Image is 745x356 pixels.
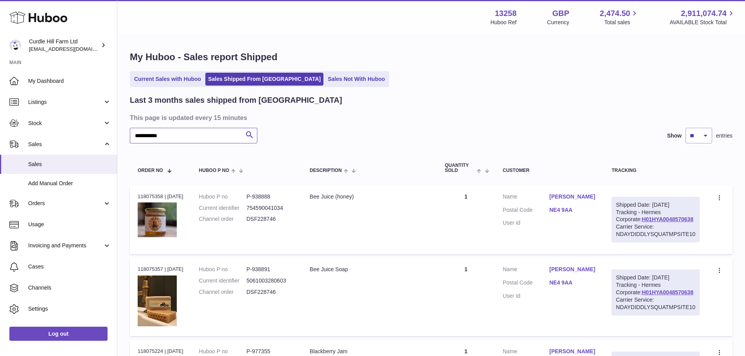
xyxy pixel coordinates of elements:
[437,258,495,336] td: 1
[28,161,111,168] span: Sales
[503,266,549,275] dt: Name
[138,168,163,173] span: Order No
[9,39,21,51] img: internalAdmin-13258@internal.huboo.com
[549,348,596,355] a: [PERSON_NAME]
[642,289,693,295] a: H01HYA0048570638
[310,193,429,200] div: Bee Juice (honey)
[490,19,517,26] div: Huboo Ref
[670,8,736,26] a: 2,911,074.74 AVAILABLE Stock Total
[199,277,247,284] dt: Current identifier
[246,277,294,284] dd: 5061003280603
[552,8,569,19] strong: GBP
[547,19,569,26] div: Currency
[199,204,247,212] dt: Current identifier
[138,348,183,355] div: 118075224 | [DATE]
[616,201,695,209] div: Shipped Date: [DATE]
[199,288,247,296] dt: Channel order
[28,305,111,313] span: Settings
[246,193,294,200] dd: P-938888
[667,132,682,140] label: Show
[549,266,596,273] a: [PERSON_NAME]
[642,216,693,222] a: H01HYA0048570638
[199,193,247,200] dt: Huboo P no
[28,242,103,249] span: Invoicing and Payments
[246,266,294,273] dd: P-938891
[199,348,247,355] dt: Huboo P no
[503,193,549,202] dt: Name
[616,296,695,311] div: Carrier Service: NDAYDIDDLYSQUATMPSITE10
[310,266,429,273] div: Bee Juice Soap
[503,168,596,173] div: Customer
[28,221,111,228] span: Usage
[503,279,549,288] dt: Postal Code
[604,19,639,26] span: Total sales
[310,168,342,173] span: Description
[310,348,429,355] div: Blackberry Jam
[138,266,183,273] div: 118075357 | [DATE]
[600,8,630,19] span: 2,474.50
[9,327,108,341] a: Log out
[445,163,475,173] span: Quantity Sold
[28,200,103,207] span: Orders
[503,219,549,227] dt: User Id
[130,51,732,63] h1: My Huboo - Sales report Shipped
[503,206,549,216] dt: Postal Code
[549,206,596,214] a: NE4 9AA
[28,141,103,148] span: Sales
[131,73,204,86] a: Current Sales with Huboo
[612,197,700,242] div: Tracking - Hermes Corporate:
[138,275,177,326] img: 1705933799.jpeg
[437,185,495,254] td: 1
[28,77,111,85] span: My Dashboard
[28,120,103,127] span: Stock
[28,180,111,187] span: Add Manual Order
[130,95,342,106] h2: Last 3 months sales shipped from [GEOGRAPHIC_DATA]
[616,274,695,281] div: Shipped Date: [DATE]
[246,348,294,355] dd: P-977355
[612,270,700,315] div: Tracking - Hermes Corporate:
[495,8,517,19] strong: 13258
[28,263,111,270] span: Cases
[670,19,736,26] span: AVAILABLE Stock Total
[549,279,596,286] a: NE4 9AA
[199,168,229,173] span: Huboo P no
[716,132,732,140] span: entries
[616,223,695,238] div: Carrier Service: NDAYDIDDLYSQUATMPSITE10
[600,8,639,26] a: 2,474.50 Total sales
[503,292,549,300] dt: User Id
[325,73,388,86] a: Sales Not With Huboo
[199,266,247,273] dt: Huboo P no
[199,215,247,223] dt: Channel order
[29,38,99,53] div: Curdle Hill Farm Ltd
[28,284,111,292] span: Channels
[612,168,700,173] div: Tracking
[205,73,323,86] a: Sales Shipped From [GEOGRAPHIC_DATA]
[138,193,183,200] div: 118075358 | [DATE]
[246,204,294,212] dd: 754590041034
[681,8,727,19] span: 2,911,074.74
[246,288,294,296] dd: DSF228746
[246,215,294,223] dd: DSF228746
[29,46,115,52] span: [EMAIL_ADDRESS][DOMAIN_NAME]
[28,98,103,106] span: Listings
[130,113,731,122] h3: This page is updated every 15 minutes
[549,193,596,200] a: [PERSON_NAME]
[138,202,177,237] img: 1705932916.jpg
